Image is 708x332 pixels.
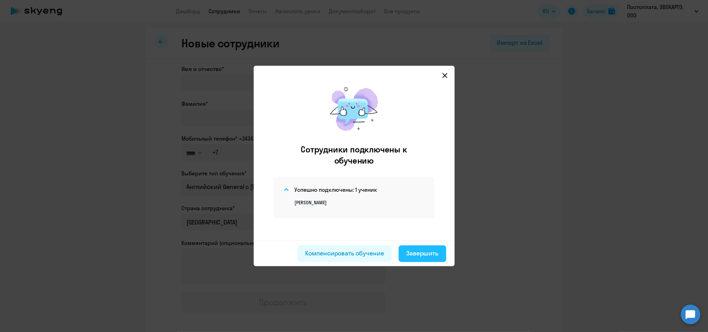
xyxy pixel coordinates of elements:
[406,249,439,258] div: Завершить
[287,144,421,166] h2: Сотрудники подключены к обучению
[305,249,384,258] div: Компенсировать обучение
[295,199,426,206] p: [PERSON_NAME]
[298,245,392,262] button: Компенсировать обучение
[323,80,385,138] img: results
[399,245,446,262] button: Завершить
[295,186,377,193] h4: Успешно подключены: 1 ученик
